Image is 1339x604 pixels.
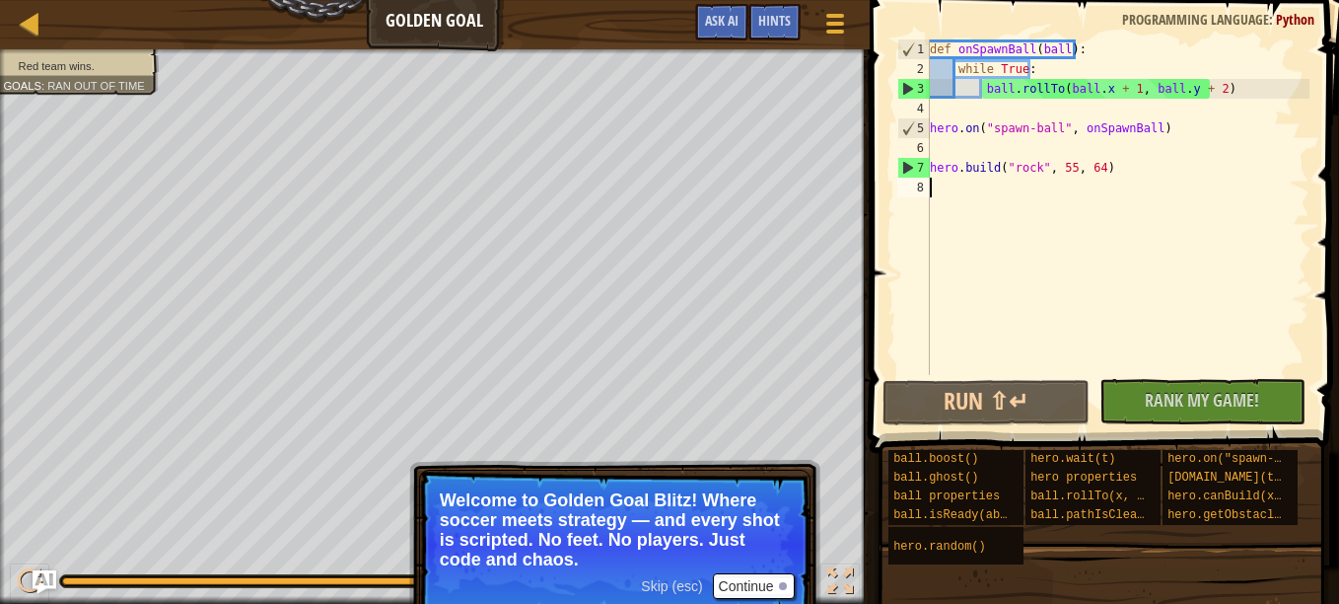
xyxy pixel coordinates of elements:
[440,491,790,569] p: Welcome to Golden Goal Blitz! Where soccer meets strategy — and every shot is scripted. No feet. ...
[810,4,860,50] button: Show game menu
[3,79,41,92] span: Goals
[10,564,49,604] button: Ctrl + P: Play
[893,508,1042,522] span: ball.isReady(ability)
[1167,490,1303,503] span: hero.canBuild(x, y)
[893,540,986,554] span: hero.random()
[897,138,930,158] div: 6
[641,578,702,594] span: Skip (esc)
[1099,379,1305,424] button: Rank My Game!
[1030,508,1186,522] span: ball.pathIsClear(x, y)
[1030,490,1151,503] span: ball.rollTo(x, y)
[1167,452,1338,466] span: hero.on("spawn-ball", f)
[897,178,930,197] div: 8
[882,380,1089,425] button: Run ⇧↵
[758,11,791,30] span: Hints
[1269,10,1276,29] span: :
[1122,10,1269,29] span: Programming language
[893,471,978,485] span: ball.ghost()
[713,573,795,599] button: Continue
[898,39,930,59] div: 1
[897,99,930,118] div: 4
[1030,452,1115,466] span: hero.wait(t)
[893,490,1000,503] span: ball properties
[695,4,748,40] button: Ask AI
[898,118,930,138] div: 5
[897,59,930,79] div: 2
[1145,388,1259,413] span: Rank My Game!
[898,79,930,99] div: 3
[1276,10,1314,29] span: Python
[41,79,47,92] span: :
[33,570,56,594] button: Ask AI
[1030,471,1137,485] span: hero properties
[47,79,145,92] span: Ran out of time
[898,158,930,178] div: 7
[1167,508,1338,522] span: hero.getObstacleAt(x, y)
[893,452,978,466] span: ball.boost()
[3,58,147,74] li: Red team wins.
[19,59,95,72] span: Red team wins.
[705,11,739,30] span: Ask AI
[820,564,860,604] button: Toggle fullscreen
